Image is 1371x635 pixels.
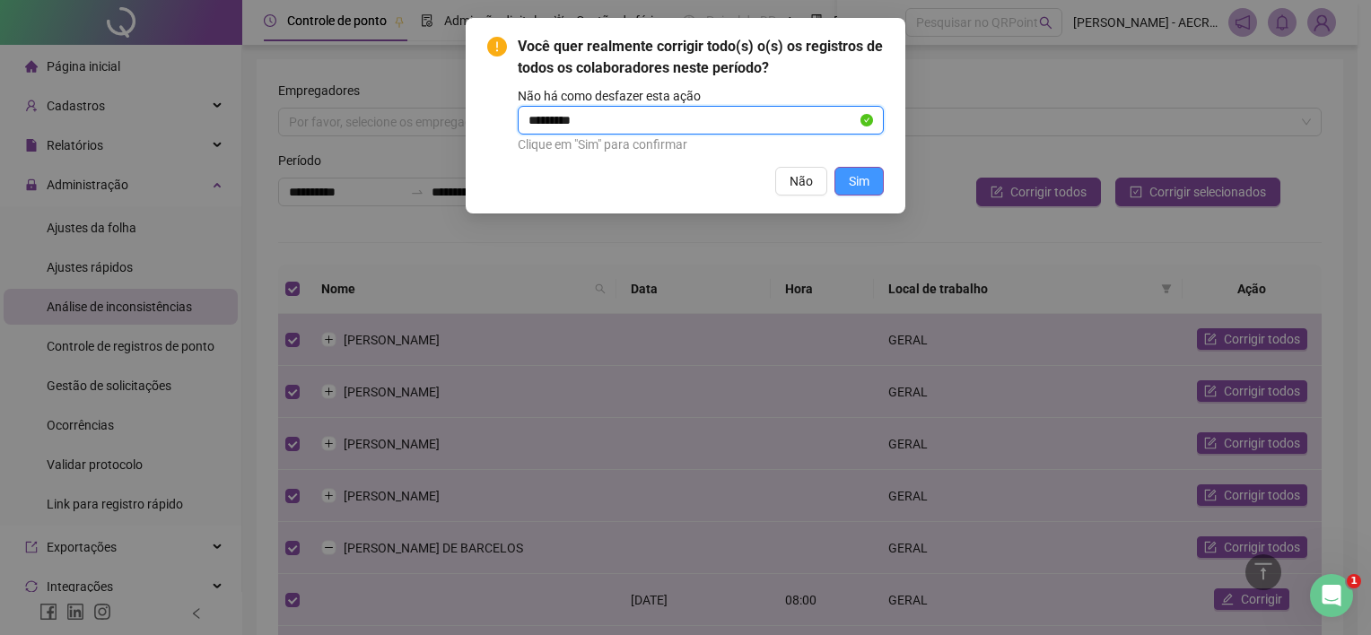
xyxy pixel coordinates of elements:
[1310,574,1353,617] iframe: Intercom live chat
[487,37,507,57] span: exclamation-circle
[775,167,827,196] button: Não
[1347,574,1361,588] span: 1
[518,135,884,154] div: Clique em "Sim" para confirmar
[518,36,884,79] span: Você quer realmente corrigir todo(s) o(s) os registros de todos os colaboradores neste período?
[518,86,884,156] form: Não há como desfazer esta ação
[790,171,813,191] span: Não
[834,167,884,196] button: Sim
[849,171,869,191] span: Sim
